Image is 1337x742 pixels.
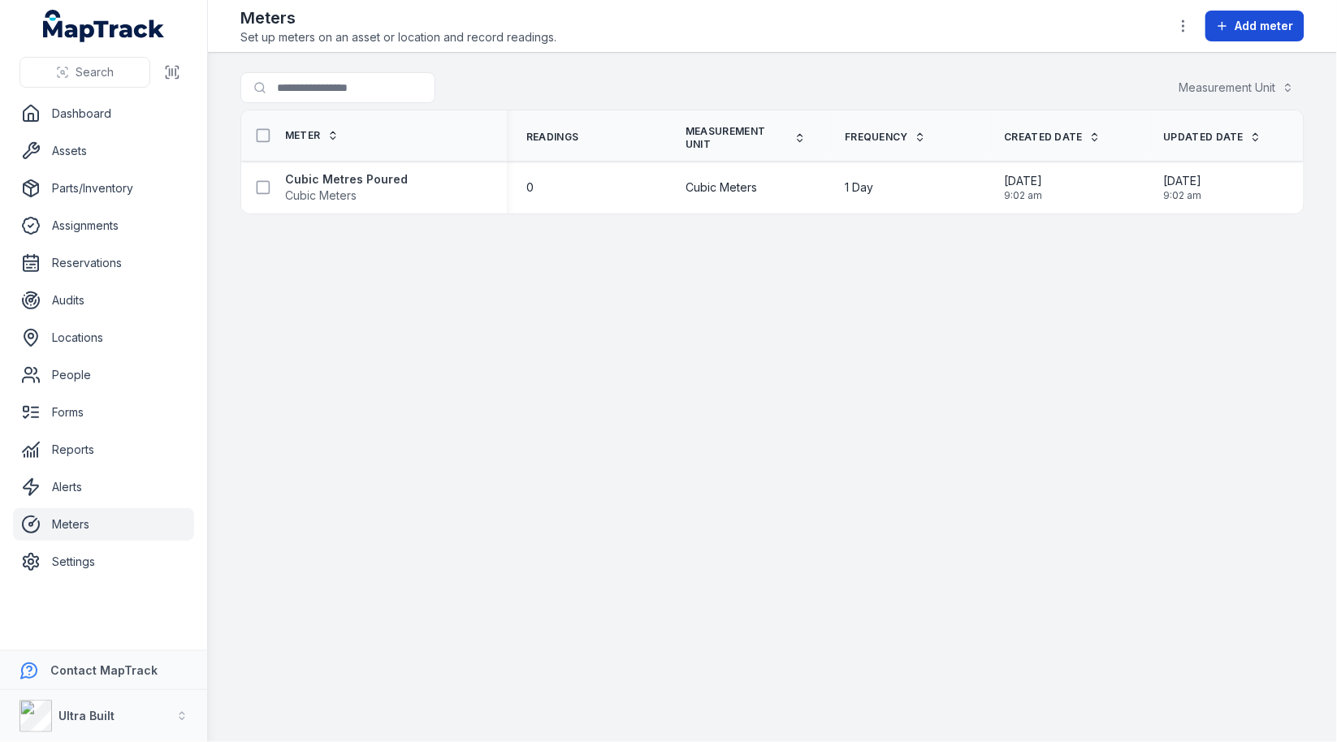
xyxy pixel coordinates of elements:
[1235,18,1294,34] span: Add meter
[13,135,194,167] a: Assets
[240,6,556,29] h2: Meters
[1205,11,1305,41] button: Add meter
[845,131,908,144] span: Frequency
[686,125,806,151] a: Measurement Unit
[1005,173,1043,202] time: 07/10/2025, 9:02:43 am
[13,546,194,578] a: Settings
[1164,131,1244,144] span: Updated Date
[19,57,150,88] button: Search
[13,321,194,354] a: Locations
[43,10,165,42] a: MapTrack
[1005,173,1043,189] span: [DATE]
[13,359,194,391] a: People
[13,247,194,279] a: Reservations
[686,179,757,196] span: Cubic Meters
[686,125,788,151] span: Measurement Unit
[13,508,194,541] a: Meters
[285,171,408,188] strong: Cubic Metres Poured
[285,129,321,142] span: Meter
[1164,131,1262,144] a: Updated Date
[285,188,357,202] span: Cubic Meters
[13,209,194,242] a: Assignments
[845,131,926,144] a: Frequency
[240,29,556,45] span: Set up meters on an asset or location and record readings.
[13,97,194,130] a: Dashboard
[1164,189,1202,202] span: 9:02 am
[13,172,194,205] a: Parts/Inventory
[1169,72,1305,103] button: Measurement Unit
[526,179,534,196] span: 0
[1005,189,1043,202] span: 9:02 am
[13,471,194,503] a: Alerts
[13,396,194,429] a: Forms
[1005,131,1084,144] span: Created Date
[1164,173,1202,202] time: 07/10/2025, 9:02:43 am
[845,179,873,196] span: 1 Day
[76,64,114,80] span: Search
[285,171,408,204] a: Cubic Metres PouredCubic Meters
[13,434,194,466] a: Reports
[526,131,578,144] span: Readings
[285,129,339,142] a: Meter
[1164,173,1202,189] span: [DATE]
[50,663,158,677] strong: Contact MapTrack
[1005,131,1101,144] a: Created Date
[58,709,115,723] strong: Ultra Built
[13,284,194,317] a: Audits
